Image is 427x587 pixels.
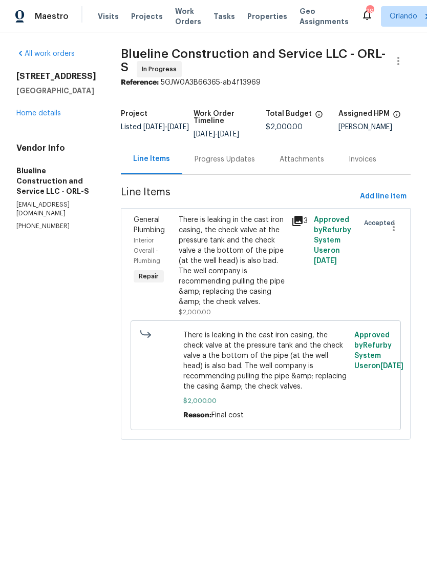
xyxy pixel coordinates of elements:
h5: Blueline Construction and Service LLC - ORL-S [16,166,96,196]
span: Interior Overall - Plumbing [134,237,160,264]
span: [DATE] [194,131,215,138]
span: Tasks [214,13,235,20]
span: - [194,131,239,138]
span: Add line item [360,190,407,203]
span: The total cost of line items that have been proposed by Opendoor. This sum includes line items th... [315,110,323,124]
span: Listed [121,124,189,131]
h5: [GEOGRAPHIC_DATA] [16,86,96,96]
span: [DATE] [167,124,189,131]
span: [DATE] [143,124,165,131]
span: Blueline Construction and Service LLC - ORL-S [121,48,386,73]
span: Approved by Refurby System User on [314,216,351,265]
div: 3 [291,215,308,227]
span: $2,000.00 [266,124,303,131]
span: $2,000.00 [183,396,349,406]
span: In Progress [142,64,181,74]
div: Progress Updates [195,154,255,165]
a: All work orders [16,50,75,57]
h5: Work Order Timeline [194,110,266,125]
span: - [143,124,189,131]
div: 29 [366,6,373,16]
h5: Assigned HPM [338,110,390,117]
div: There is leaking in the cast iron casing, the check valve at the pressure tank and the check valv... [179,215,285,307]
span: [DATE] [314,257,337,265]
p: [EMAIL_ADDRESS][DOMAIN_NAME] [16,200,96,218]
div: Line Items [133,154,170,164]
span: Approved by Refurby System User on [354,332,403,370]
a: Home details [16,110,61,117]
h4: Vendor Info [16,143,96,153]
b: Reference: [121,79,159,86]
button: Add line item [356,187,411,206]
span: Final cost [211,412,244,419]
div: Attachments [280,154,324,165]
span: Geo Assignments [300,6,349,27]
h2: [STREET_ADDRESS] [16,71,96,82]
span: There is leaking in the cast iron casing, the check valve at the pressure tank and the check valv... [183,330,349,392]
span: Properties [247,11,287,22]
span: $2,000.00 [179,309,211,315]
span: Accepted [364,218,399,228]
span: Maestro [35,11,69,22]
span: Work Orders [175,6,201,27]
span: [DATE] [380,362,403,370]
span: Line Items [121,187,356,206]
span: Repair [135,271,163,281]
div: 5GJW0A3B66365-ab4f13969 [121,77,411,88]
div: Invoices [349,154,376,165]
p: [PHONE_NUMBER] [16,222,96,231]
h5: Total Budget [266,110,312,117]
span: Reason: [183,412,211,419]
span: Projects [131,11,163,22]
span: Visits [98,11,119,22]
span: General Plumbing [134,216,165,234]
span: Orlando [390,11,417,22]
h5: Project [121,110,147,117]
span: [DATE] [218,131,239,138]
div: [PERSON_NAME] [338,124,411,131]
span: The hpm assigned to this work order. [393,110,401,124]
